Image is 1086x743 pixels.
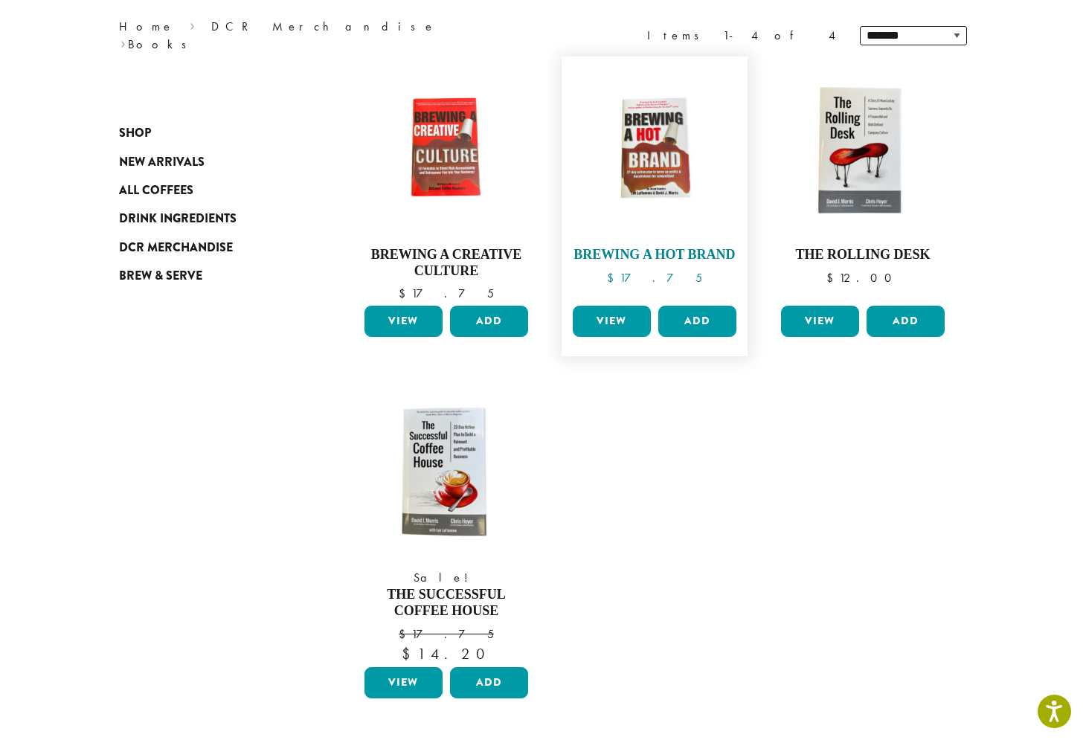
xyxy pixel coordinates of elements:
span: $ [399,286,411,301]
a: Home [119,19,174,34]
h4: The Rolling Desk [777,247,948,263]
nav: Breadcrumb [119,18,521,54]
bdi: 17.75 [607,270,702,286]
a: Brew & Serve [119,262,298,290]
img: TheSuccessfulCoffeeHouse_1200x900-300x300.jpg [361,386,532,557]
bdi: 14.20 [402,644,491,663]
img: BrewingAHotBrand1200x1200-300x300.jpg [569,64,740,235]
span: New Arrivals [119,153,205,172]
h4: Brewing a Hot Brand [569,247,740,263]
a: View [781,306,859,337]
span: Brew & Serve [119,267,202,286]
a: Drink Ingredients [119,205,298,233]
button: Add [450,306,528,337]
a: Brewing a Creative Culture $17.75 [361,64,532,300]
bdi: 17.75 [399,626,494,642]
a: The Rolling Desk $12.00 [777,64,948,300]
span: › [190,13,195,36]
img: TheRollingDesk_1200x900-300x300.jpg [777,64,948,235]
a: Shop [119,119,298,147]
a: DCR Merchandise [119,234,298,262]
span: Sale! [361,569,532,587]
span: $ [399,626,411,642]
div: Items 1-4 of 4 [647,27,838,45]
span: DCR Merchandise [119,239,233,257]
a: DCR Merchandise [211,19,436,34]
bdi: 17.75 [399,286,494,301]
bdi: 12.00 [826,270,899,286]
span: $ [826,270,839,286]
span: › [121,30,126,54]
a: View [364,667,443,698]
a: View [573,306,651,337]
a: Sale! The Successful Coffee House $17.75 [361,386,532,660]
a: Brewing a Hot Brand $17.75 [569,64,740,300]
button: Add [658,306,736,337]
a: New Arrivals [119,147,298,176]
h4: The Successful Coffee House [361,587,532,619]
button: Add [450,667,528,698]
span: Shop [119,124,151,143]
span: $ [607,270,620,286]
span: $ [402,644,417,663]
span: Drink Ingredients [119,210,237,228]
span: All Coffees [119,181,193,200]
button: Add [867,306,945,337]
img: BrewingACreativeCulture1200x1200-300x300.jpg [361,64,532,235]
h4: Brewing a Creative Culture [361,247,532,279]
a: All Coffees [119,176,298,205]
a: View [364,306,443,337]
